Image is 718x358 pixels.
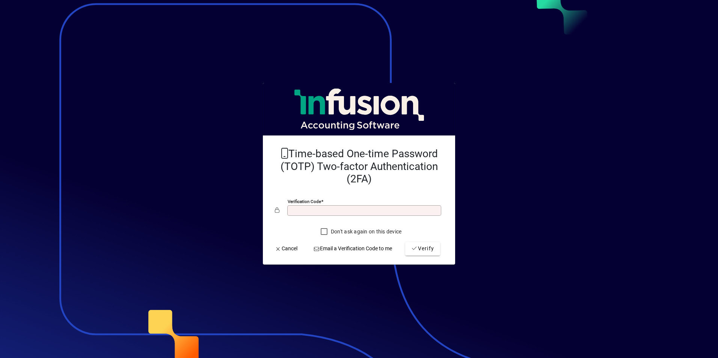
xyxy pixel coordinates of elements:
[272,242,300,256] button: Cancel
[275,245,297,253] span: Cancel
[275,147,443,185] h2: Time-based One-time Password (TOTP) Two-factor Authentication (2FA)
[311,242,395,256] button: Email a Verification Code to me
[329,228,402,235] label: Don't ask again on this device
[411,245,434,253] span: Verify
[314,245,392,253] span: Email a Verification Code to me
[288,199,321,204] mat-label: Verification code
[405,242,440,256] button: Verify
